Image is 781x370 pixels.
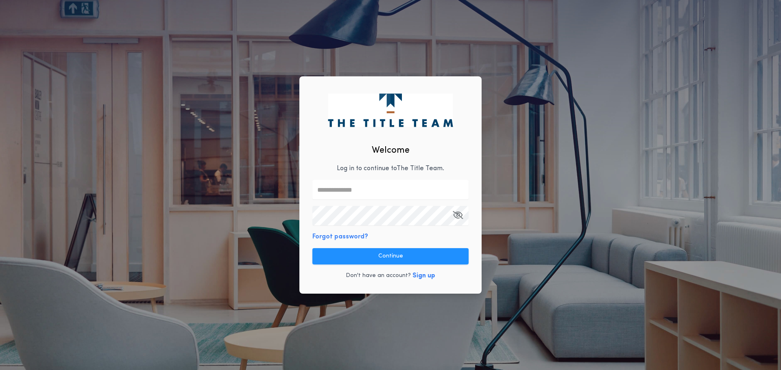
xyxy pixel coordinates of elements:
[337,164,444,173] p: Log in to continue to The Title Team .
[312,248,469,264] button: Continue
[372,144,410,157] h2: Welcome
[412,271,435,281] button: Sign up
[312,232,368,242] button: Forgot password?
[346,272,411,280] p: Don't have an account?
[328,93,453,127] img: logo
